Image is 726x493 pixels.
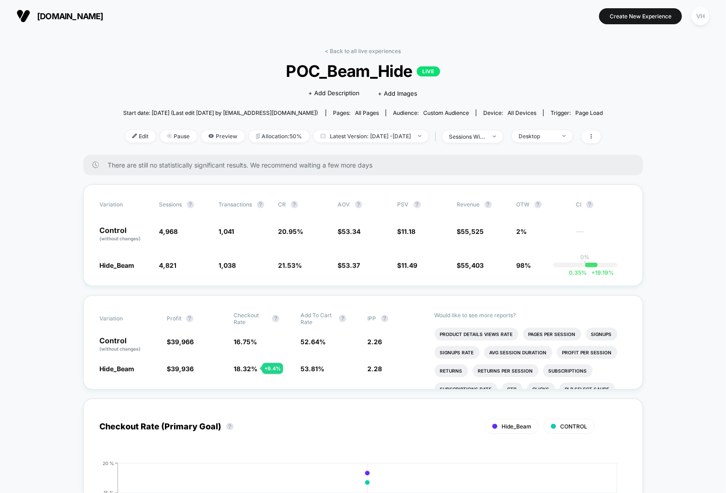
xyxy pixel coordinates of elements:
[167,365,194,373] span: $
[461,261,484,269] span: 55,403
[100,236,141,241] span: (without changes)
[575,109,603,116] span: Page Load
[586,328,617,341] li: Signups
[226,423,234,430] button: ?
[368,338,382,346] span: 2.26
[435,364,468,377] li: Returns
[167,315,181,322] span: Profit
[16,9,30,23] img: Visually logo
[414,201,421,208] button: ?
[187,201,194,208] button: ?
[576,229,627,242] span: ---
[219,261,236,269] span: 1,038
[355,201,362,208] button: ?
[692,7,710,25] div: VH
[325,48,401,54] a: < Back to all live experiences
[517,261,531,269] span: 98%
[381,315,388,322] button: ?
[569,269,587,276] span: 0.35 %
[398,228,416,235] span: $
[291,201,298,208] button: ?
[338,261,360,269] span: $
[339,315,346,322] button: ?
[576,201,627,208] span: CI
[103,460,114,466] tspan: 20 %
[435,328,519,341] li: Product Details Views Rate
[272,315,279,322] button: ?
[171,365,194,373] span: 39,936
[132,134,137,138] img: edit
[300,338,326,346] span: 52.64 %
[435,383,497,395] li: Subscriptions Rate
[418,135,421,137] img: end
[278,261,302,269] span: 21.53 %
[321,134,326,138] img: calendar
[457,228,484,235] span: $
[517,201,567,208] span: OTW
[100,365,135,373] span: Hide_Beam
[543,364,593,377] li: Subscriptions
[560,383,615,395] li: Plp Select Sahde
[417,66,440,76] p: LIVE
[435,346,480,359] li: Signups Rate
[517,228,527,235] span: 2%
[586,201,594,208] button: ?
[551,109,603,116] div: Trigger:
[100,261,135,269] span: Hide_Beam
[123,109,318,116] span: Start date: [DATE] (Last edit [DATE] by [EMAIL_ADDRESS][DOMAIN_NAME])
[249,130,309,142] span: Allocation: 50%
[535,201,542,208] button: ?
[37,11,104,21] span: [DOMAIN_NAME]
[333,109,379,116] div: Pages:
[167,338,194,346] span: $
[338,228,361,235] span: $
[433,130,442,143] span: |
[342,261,360,269] span: 53.37
[159,228,178,235] span: 4,968
[126,130,156,142] span: Edit
[402,261,418,269] span: 11.49
[342,228,361,235] span: 53.34
[219,201,252,208] span: Transactions
[423,109,469,116] span: Custom Audience
[234,338,257,346] span: 16.75 %
[100,346,141,352] span: (without changes)
[257,201,264,208] button: ?
[368,315,377,322] span: IPP
[262,363,283,374] div: + 9.4 %
[234,365,257,373] span: 18.32 %
[435,312,627,319] p: Would like to see more reports?
[581,254,590,260] p: 0%
[355,109,379,116] span: all pages
[473,364,539,377] li: Returns Per Session
[186,315,193,322] button: ?
[100,201,150,208] span: Variation
[160,130,197,142] span: Pause
[493,135,496,137] img: end
[278,228,304,235] span: 20.95 %
[449,133,486,140] div: sessions with impression
[300,312,334,325] span: Add To Cart Rate
[159,201,182,208] span: Sessions
[519,133,556,140] div: Desktop
[587,269,614,276] span: 19.19 %
[485,201,492,208] button: ?
[300,365,324,373] span: 53.81 %
[476,109,543,116] span: Device:
[378,90,418,97] span: + Add Images
[393,109,469,116] div: Audience:
[557,346,617,359] li: Profit Per Session
[457,201,480,208] span: Revenue
[100,312,150,325] span: Variation
[368,365,382,373] span: 2.28
[398,201,409,208] span: PSV
[527,383,555,395] li: Clicks
[398,261,418,269] span: $
[457,261,484,269] span: $
[502,383,523,395] li: Ctr
[484,346,552,359] li: Avg Session Duration
[167,134,172,138] img: end
[523,328,581,341] li: Pages Per Session
[338,201,350,208] span: AOV
[219,228,235,235] span: 1,041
